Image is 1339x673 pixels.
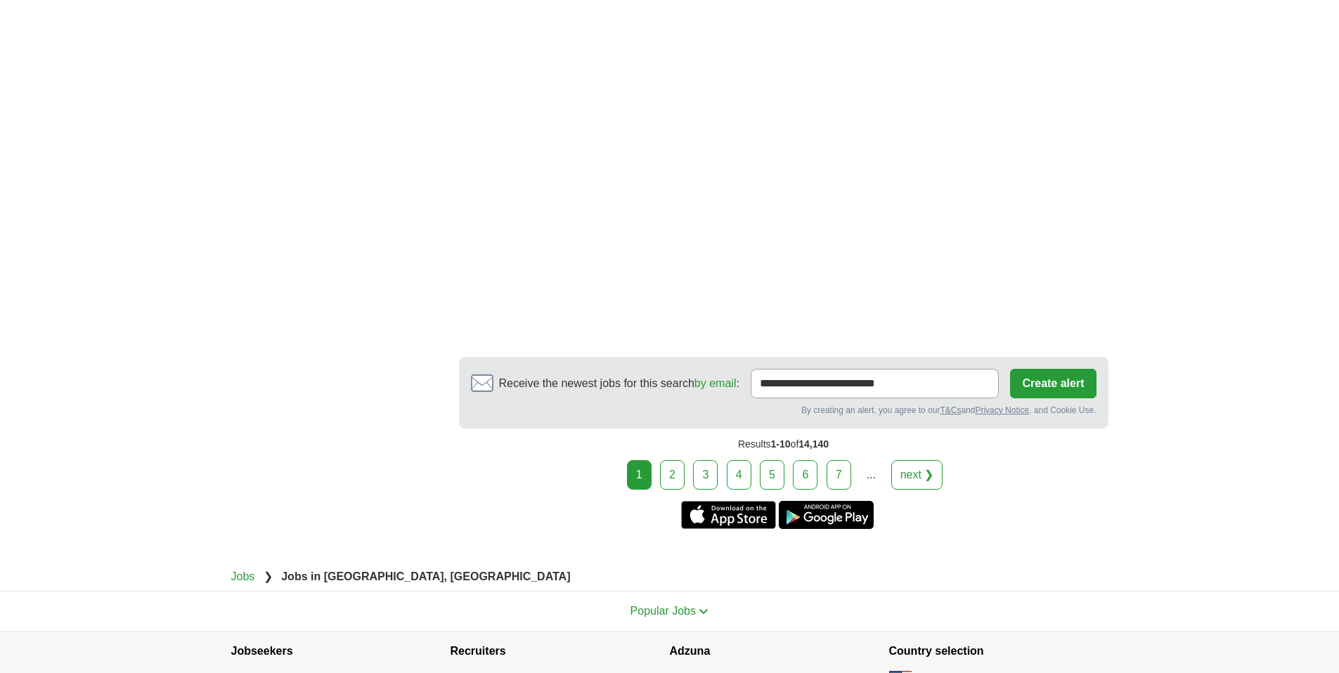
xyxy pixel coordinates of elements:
[889,632,1108,671] h4: Country selection
[940,405,961,415] a: T&Cs
[264,570,273,582] span: ❯
[231,570,255,582] a: Jobs
[660,460,685,490] a: 2
[760,460,784,490] a: 5
[793,460,817,490] a: 6
[471,404,1097,417] div: By creating an alert, you agree to our and , and Cookie Use.
[459,429,1108,460] div: Results of
[627,460,652,490] div: 1
[857,461,885,489] div: ...
[727,460,751,490] a: 4
[798,438,829,450] span: 14,140
[975,405,1029,415] a: Privacy Notice
[281,570,570,582] strong: Jobs in [GEOGRAPHIC_DATA], [GEOGRAPHIC_DATA]
[779,501,874,529] a: Get the Android app
[891,460,943,490] a: next ❯
[771,438,791,450] span: 1-10
[630,605,696,617] span: Popular Jobs
[1010,369,1096,398] button: Create alert
[693,460,718,490] a: 3
[827,460,851,490] a: 7
[499,375,739,392] span: Receive the newest jobs for this search :
[694,377,737,389] a: by email
[699,608,709,615] img: toggle icon
[681,501,776,529] a: Get the iPhone app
